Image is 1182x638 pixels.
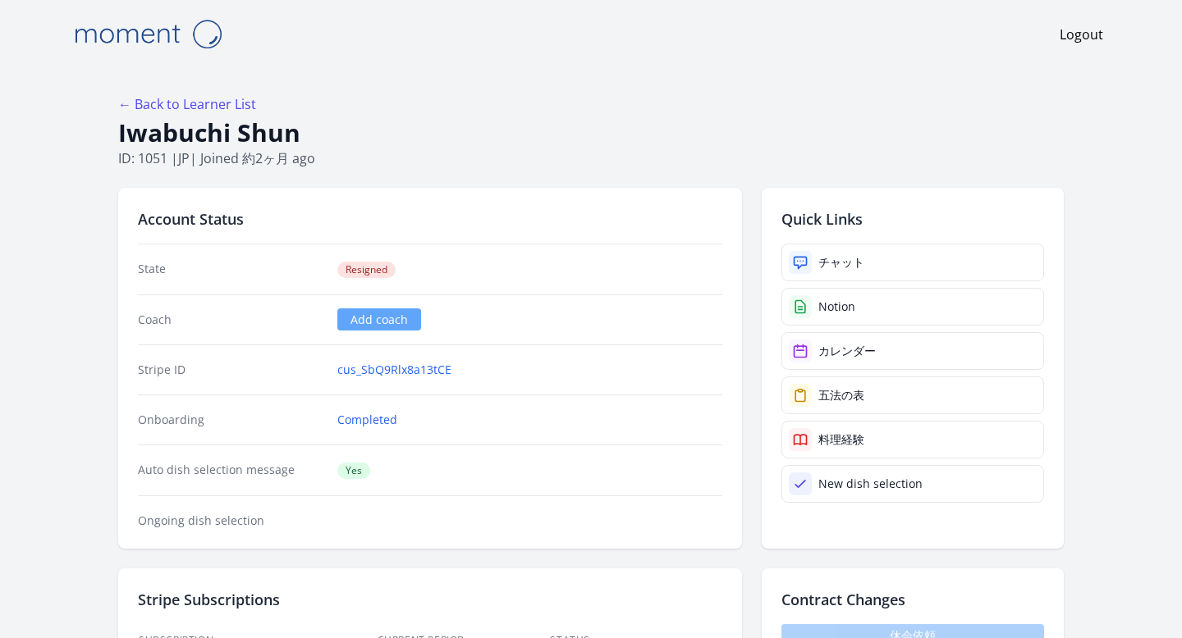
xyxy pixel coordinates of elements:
dt: Coach [138,312,324,328]
dt: Onboarding [138,412,324,428]
h2: Stripe Subscriptions [138,588,722,611]
a: ← Back to Learner List [118,95,256,113]
a: 料理経験 [781,421,1044,458]
span: jp [178,149,190,167]
dt: Stripe ID [138,362,324,378]
div: New dish selection [818,476,923,492]
a: Add coach [337,308,421,330]
span: Yes [337,463,370,479]
a: Logout [1060,25,1103,44]
img: Moment [66,13,230,55]
div: 五法の表 [818,387,864,403]
dt: Ongoing dish selection [138,513,324,529]
a: Notion [781,288,1044,326]
div: 料理経験 [818,431,864,448]
dt: State [138,261,324,278]
a: チャット [781,244,1044,281]
a: Completed [337,412,397,428]
dt: Auto dish selection message [138,462,324,479]
a: cus_SbQ9Rlx8a13tCE [337,362,451,378]
h2: Account Status [138,207,722,230]
div: Notion [818,298,855,315]
div: チャット [818,254,864,271]
a: New dish selection [781,465,1044,503]
p: ID: 1051 | | Joined 約2ヶ月 ago [118,148,1064,168]
a: カレンダー [781,332,1044,370]
a: 五法の表 [781,376,1044,414]
span: Resigned [337,262,396,278]
h2: Quick Links [781,207,1044,230]
div: カレンダー [818,343,876,359]
h1: Iwabuchi Shun [118,117,1064,148]
h2: Contract Changes [781,588,1044,611]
